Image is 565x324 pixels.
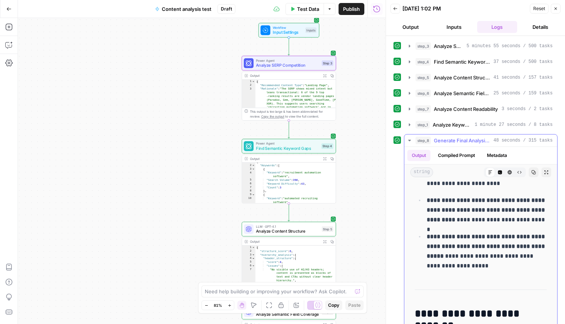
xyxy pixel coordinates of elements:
span: Generate Final Analysis Report [434,137,491,144]
span: Find Semantic Keyword Gaps [256,145,319,151]
div: Output [250,156,319,161]
span: Analyze SERP Competition [434,42,464,50]
span: Test Data [297,5,319,13]
div: Power AgentFind Semantic Keyword GapsStep 4Output{ "Keywords":[ { "Keyword":"recruitment automati... [242,139,336,204]
div: Output [250,239,319,244]
div: 10 [242,197,256,204]
span: Toggle code folding, rows 6 through 12 [252,264,255,268]
div: 5 [242,260,256,264]
span: Workflow [273,25,303,30]
span: 81% [214,302,222,308]
span: Input Settings [273,29,303,35]
div: 7 [242,267,256,282]
span: 1 minute 27 seconds / 8 tasks [475,121,553,128]
span: Analyze Semantic Field Coverage [256,311,319,317]
span: Power Agent [256,58,319,63]
div: 3 [242,167,256,171]
button: 1 minute 27 seconds / 8 tasks [404,119,557,131]
span: Copy [328,302,339,309]
g: Edge from step_4 to step_5 [288,203,290,221]
span: Analyze SERP Competition [256,62,319,68]
span: step_4 [416,58,431,66]
div: Inputs [305,27,317,33]
span: Analyze Content Readability [434,105,498,113]
div: Step 3 [322,60,333,66]
div: 3 [242,87,256,127]
button: Metadata [482,150,512,161]
span: Analyze Content Structure [434,74,491,81]
button: Output [390,21,431,33]
span: Publish [343,5,360,13]
span: Toggle code folding, rows 3 through 8 [252,167,255,171]
span: 41 seconds / 157 tasks [494,74,553,81]
button: Test Data [285,3,324,15]
span: 25 seconds / 159 tasks [494,90,553,97]
div: 2 [242,249,256,253]
span: Toggle code folding, rows 3 through 38 [252,253,255,257]
span: step_5 [416,74,431,81]
span: Power Agent [256,141,319,146]
span: step_1 [416,121,430,128]
span: Toggle code folding, rows 9 through 14 [252,193,255,197]
div: 8 [242,189,256,193]
div: 3 [242,253,256,257]
button: Reset [530,4,549,13]
span: Find Semantic Keyword Gaps [434,58,491,66]
span: Analyze Semantic Field Coverage [434,90,491,97]
div: 2 [242,164,256,167]
div: 6 [242,182,256,185]
div: Step 5 [322,226,333,232]
button: Inputs [434,21,474,33]
span: Content analysis test [162,5,212,13]
span: Toggle code folding, rows 1 through 83 [252,246,255,249]
button: Output [407,150,430,161]
div: 7 [242,185,256,189]
button: 25 seconds / 159 tasks [404,87,557,99]
div: 4 [242,257,256,260]
button: Compiled Prompt [433,150,479,161]
button: Paste [345,300,364,310]
div: 4 [242,171,256,178]
div: 6 [242,264,256,268]
div: This output is too large & has been abbreviated for review. to view the full content. [250,109,333,119]
div: WorkflowInput SettingsInputs [242,23,336,37]
span: 5 minutes 55 seconds / 500 tasks [467,43,553,49]
button: Content analysis test [151,3,216,15]
span: Toggle code folding, rows 1 through 14 [252,80,255,84]
span: Copy the output [261,115,284,118]
span: LLM · GPT-4.1 [256,224,319,229]
span: Reset [533,5,545,12]
button: 5 minutes 55 seconds / 500 tasks [404,40,557,52]
span: step_8 [416,137,431,144]
div: 2 [242,83,256,87]
g: Edge from start to step_3 [288,37,290,55]
button: 3 seconds / 2 tasks [404,103,557,115]
div: LLM · GPT-4.1Analyze Content StructureStep 5Output{ "structure_score":6, "hierarchy_analysis":{ "... [242,222,336,287]
span: step_7 [416,105,431,113]
div: 9 [242,193,256,197]
span: 48 seconds / 315 tasks [494,137,553,144]
span: 3 seconds / 2 tasks [501,106,553,112]
div: Power AgentAnalyze SERP CompetitionStep 3Output{ "Recommended Content Type":"Landing Page", "Rati... [242,56,336,121]
span: Draft [221,6,232,12]
span: Analyze Content Structure [256,228,319,234]
span: 37 seconds / 500 tasks [494,58,553,65]
span: step_6 [416,90,431,97]
button: 37 seconds / 500 tasks [404,56,557,68]
div: Step 6 [322,309,333,315]
span: Analyze Keyword Presence [433,121,472,128]
button: Details [520,21,561,33]
span: Toggle code folding, rows 4 through 20 [252,257,255,260]
span: Paste [348,302,361,309]
div: Step 4 [321,143,333,149]
span: Toggle code folding, rows 2 through 88 [252,164,255,167]
button: 41 seconds / 157 tasks [404,72,557,84]
div: 5 [242,178,256,182]
button: Logs [477,21,518,33]
div: 1 [242,80,256,84]
g: Edge from step_3 to step_4 [288,121,290,138]
span: step_3 [416,42,431,50]
button: Publish [339,3,364,15]
div: Output [250,73,319,78]
button: Copy [325,300,342,310]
